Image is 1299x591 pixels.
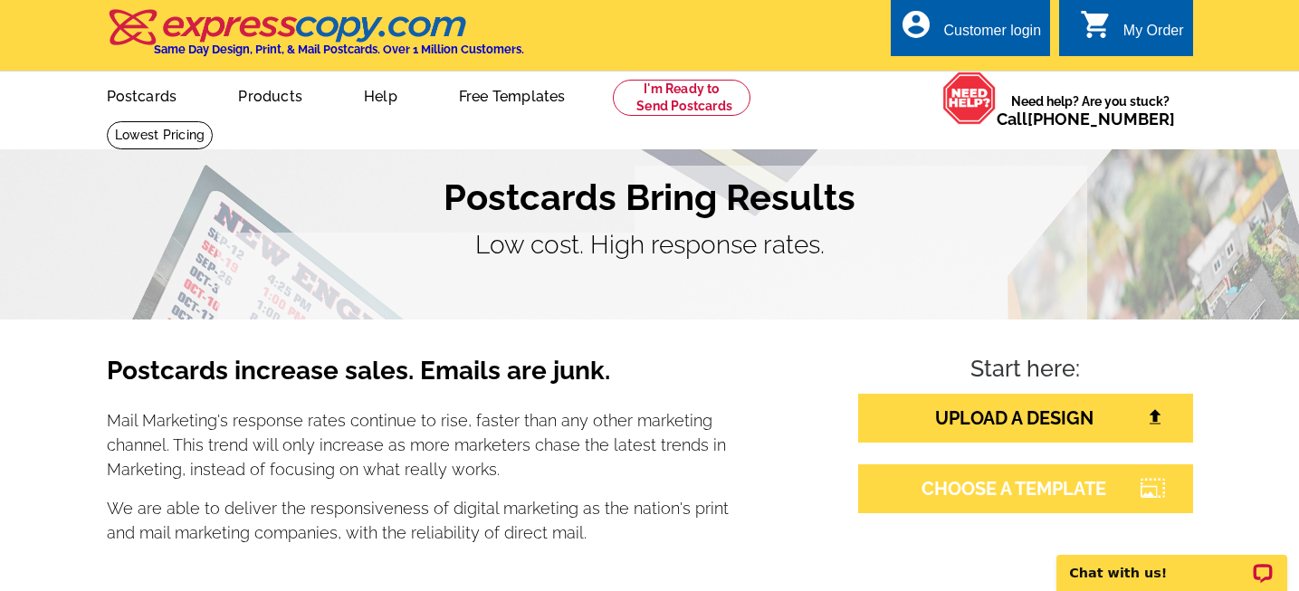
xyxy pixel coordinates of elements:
[858,356,1193,386] h4: Start here:
[1123,23,1184,48] div: My Order
[335,73,426,116] a: Help
[209,73,331,116] a: Products
[107,226,1193,264] p: Low cost. High response rates.
[107,496,730,545] p: We are able to deliver the responsiveness of digital marketing as the nation's print and mail mar...
[1027,110,1175,129] a: [PHONE_NUMBER]
[430,73,595,116] a: Free Templates
[1080,8,1113,41] i: shopping_cart
[997,92,1184,129] span: Need help? Are you stuck?
[78,73,206,116] a: Postcards
[900,8,932,41] i: account_circle
[107,176,1193,219] h1: Postcards Bring Results
[1045,534,1299,591] iframe: LiveChat chat widget
[107,408,730,481] p: Mail Marketing's response rates continue to rise, faster than any other marketing channel. This t...
[1080,20,1184,43] a: shopping_cart My Order
[942,71,997,125] img: help
[107,356,730,401] h3: Postcards increase sales. Emails are junk.
[858,464,1193,513] a: CHOOSE A TEMPLATE
[900,20,1041,43] a: account_circle Customer login
[997,110,1175,129] span: Call
[858,394,1193,443] a: UPLOAD A DESIGN
[107,22,524,56] a: Same Day Design, Print, & Mail Postcards. Over 1 Million Customers.
[154,43,524,56] h4: Same Day Design, Print, & Mail Postcards. Over 1 Million Customers.
[943,23,1041,48] div: Customer login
